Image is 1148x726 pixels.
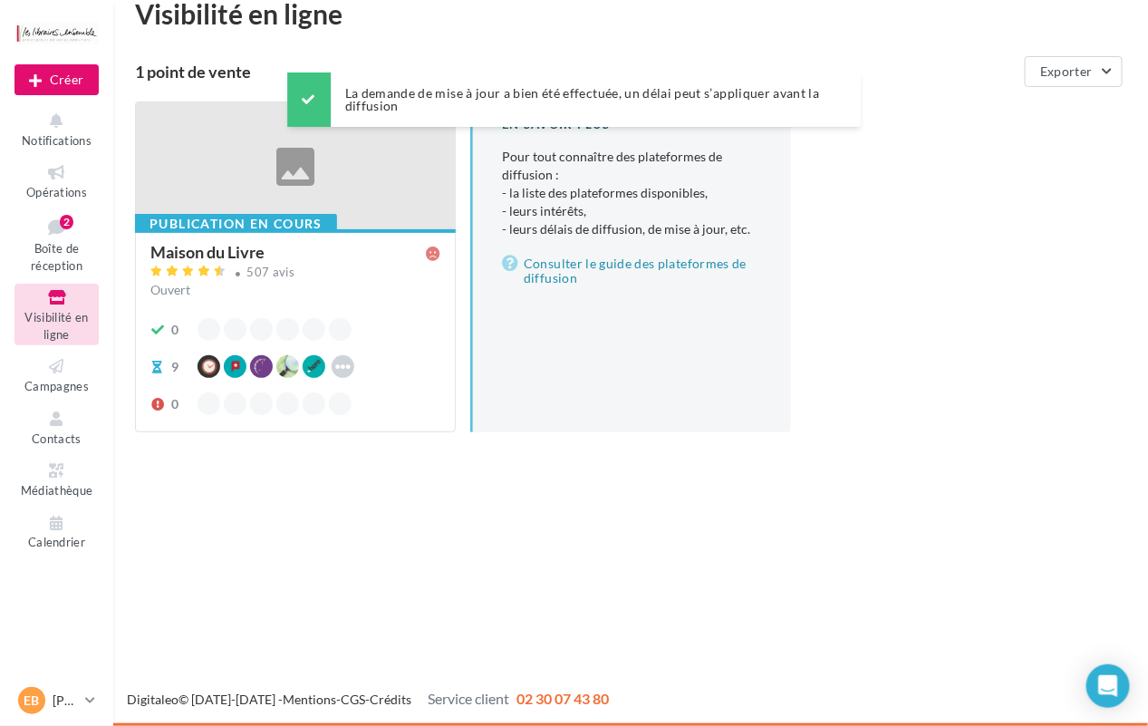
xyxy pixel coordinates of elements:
[24,692,40,710] span: EB
[287,73,862,127] div: La demande de mise à jour a bien été effectuée, un délai peut s’appliquer avant la diffusion
[502,220,762,238] li: - leurs délais de diffusion, de mise à jour, etc.
[127,692,609,707] span: © [DATE]-[DATE] - - -
[135,214,337,234] div: Publication en cours
[150,282,190,297] span: Ouvert
[150,244,265,260] div: Maison du Livre
[14,284,99,345] a: Visibilité en ligne
[502,148,762,238] p: Pour tout connaître des plateformes de diffusion :
[502,253,762,289] a: Consulter le guide des plateformes de diffusion
[22,133,92,148] span: Notifications
[247,266,295,278] div: 507 avis
[14,509,99,554] a: Calendrier
[135,63,1018,80] div: 1 point de vente
[516,690,609,707] span: 02 30 07 43 80
[370,692,411,707] a: Crédits
[1025,56,1123,87] button: Exporter
[502,184,762,202] li: - la liste des plateformes disponibles,
[24,310,88,342] span: Visibilité en ligne
[28,536,85,550] span: Calendrier
[341,692,365,707] a: CGS
[24,379,89,393] span: Campagnes
[14,159,99,203] a: Opérations
[502,202,762,220] li: - leurs intérêts,
[1086,664,1130,708] div: Open Intercom Messenger
[14,64,99,95] div: Nouvelle campagne
[14,353,99,397] a: Campagnes
[283,692,336,707] a: Mentions
[171,321,178,339] div: 0
[31,241,82,273] span: Boîte de réception
[150,263,440,285] a: 507 avis
[14,457,99,501] a: Médiathèque
[1040,63,1093,79] span: Exporter
[14,211,99,277] a: Boîte de réception2
[14,64,99,95] button: Créer
[60,215,73,229] div: 2
[26,185,87,199] span: Opérations
[14,405,99,450] a: Contacts
[53,692,78,710] p: [PERSON_NAME]
[32,431,82,446] span: Contacts
[171,358,178,376] div: 9
[21,483,93,498] span: Médiathèque
[171,395,178,413] div: 0
[428,690,509,707] span: Service client
[14,683,99,718] a: EB [PERSON_NAME]
[127,692,178,707] a: Digitaleo
[14,107,99,151] button: Notifications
